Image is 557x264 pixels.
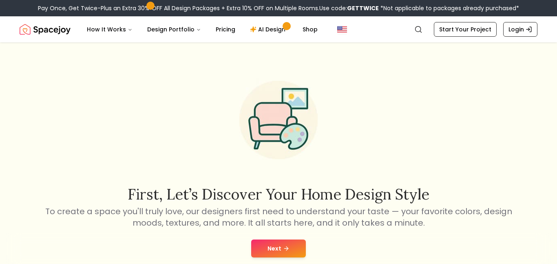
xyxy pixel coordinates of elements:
[80,21,139,38] button: How It Works
[80,21,324,38] nav: Main
[38,4,519,12] div: Pay Once, Get Twice-Plus an Extra 30% OFF All Design Packages + Extra 10% OFF on Multiple Rooms.
[379,4,519,12] span: *Not applicable to packages already purchased*
[434,22,497,37] a: Start Your Project
[503,22,537,37] a: Login
[251,240,306,257] button: Next
[44,206,513,229] p: To create a space you'll truly love, our designers first need to understand your taste — your fav...
[141,21,208,38] button: Design Portfolio
[337,24,347,34] img: United States
[296,21,324,38] a: Shop
[347,4,379,12] b: GETTWICE
[243,21,294,38] a: AI Design
[20,21,71,38] img: Spacejoy Logo
[226,68,331,172] img: Start Style Quiz Illustration
[20,16,537,42] nav: Global
[209,21,242,38] a: Pricing
[44,186,513,202] h2: First, let’s discover your home design style
[319,4,379,12] span: Use code:
[20,21,71,38] a: Spacejoy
